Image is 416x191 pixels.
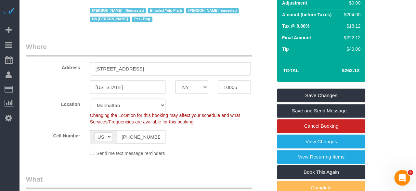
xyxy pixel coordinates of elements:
[91,8,147,13] span: [PERSON_NAME] - Requested
[341,11,360,18] div: $204.00
[282,34,311,41] label: Final Amount
[23,98,86,107] label: Location
[23,62,86,70] label: Address
[277,149,365,163] a: View Recurring Items
[133,17,153,22] span: Pet - Dog
[283,67,299,73] strong: Total
[341,23,360,29] div: $18.12
[218,80,251,93] input: Zip Code
[277,164,365,178] a: Book This Again
[282,23,309,29] label: Tax @ 8.88%
[91,112,240,124] span: Changing the Location for this booking may affect your schedule and what Services/Frequencies are...
[28,42,252,56] legend: Where
[4,6,17,16] img: Automaid Logo
[117,129,166,143] input: Cell Number
[277,88,365,102] a: Save Changes
[282,45,289,52] label: Tip
[277,134,365,147] a: View Changes
[394,169,409,185] iframe: Intercom live chat
[91,17,131,22] span: No [PERSON_NAME]
[149,8,185,13] span: Emailed Yelp Pitch
[282,11,331,18] label: Amount (before Taxes)
[407,169,412,174] span: 5
[98,150,166,155] span: Send me text message reminders
[187,8,239,13] span: [PERSON_NAME] requested
[28,173,252,188] legend: What
[341,34,360,41] div: $222.12
[322,68,359,73] h4: $262.12
[277,119,365,132] a: Cancel Booking
[277,103,365,117] a: Save and Send Message...
[341,45,360,52] div: $40.00
[23,129,86,138] label: Cell Number
[91,80,166,93] input: City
